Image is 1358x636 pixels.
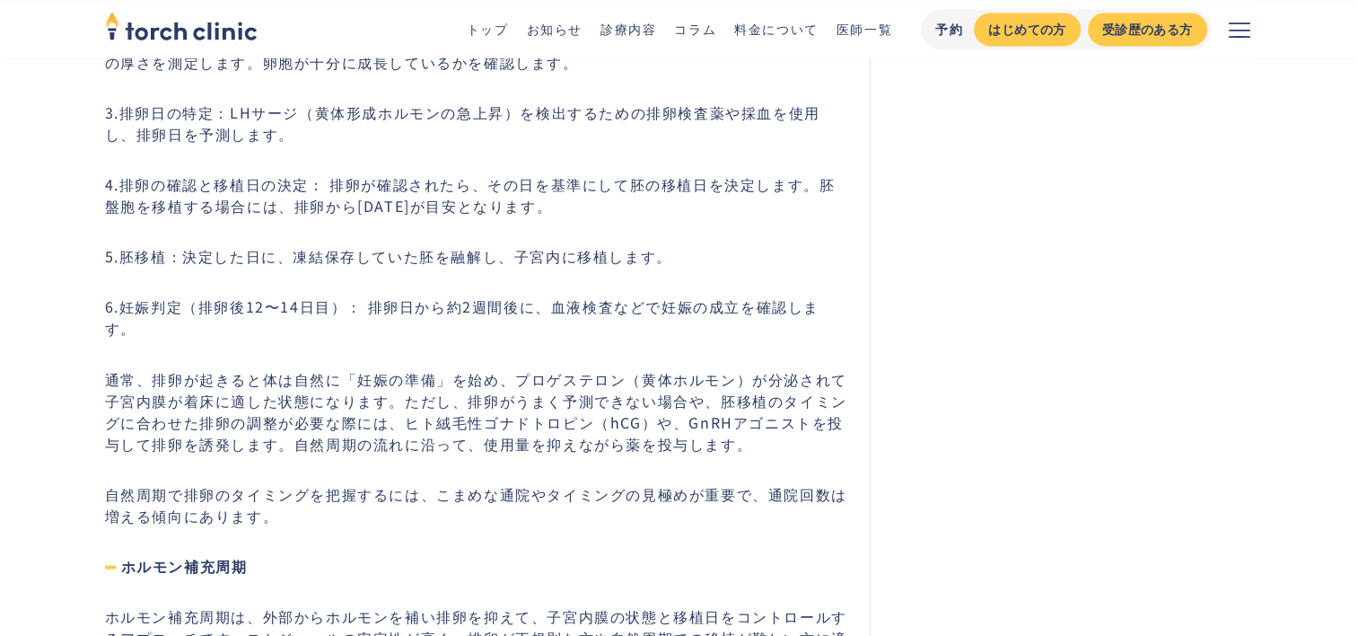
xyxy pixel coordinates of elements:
a: 受診歴のある方 [1088,13,1207,46]
p: 通常、排卵が起きると体は自然に「妊娠の準備」を始め、プロゲステロン（黄体ホルモン）が分泌されて子宮内膜が着床に適した状態になります。ただし、排卵がうまく予測できない場合や、胚移植のタイミングに合... [105,367,849,454]
p: 5.胚移植：決定した日に、凍結保存していた胚を融解し、子宮内に移植します。 [105,245,849,267]
a: home [105,13,258,45]
a: お知らせ [526,20,582,38]
p: 3.排卵日の特定：LHサージ（黄体形成ホルモンの急上昇）を検出するための排卵検査薬や採血を使用し、排卵日を予測します。 [105,102,849,145]
p: 自然周期で排卵のタイミングを把握するには、こまめな通院やタイミングの見極めが重要で、通院回数は増える傾向にあります。 [105,482,849,526]
a: はじめての方 [974,13,1080,46]
div: 予約 [935,20,963,39]
img: torch clinic [105,5,258,45]
a: コラム [674,20,716,38]
a: トップ [467,20,509,38]
p: 6.妊娠判定（排卵後12〜14日目）： 排卵日から約2週間後に、血液検査などで妊娠の成立を確認します。 [105,296,849,339]
div: 受診歴のある方 [1102,20,1193,39]
a: 料金について [734,20,819,38]
p: 4.排卵の確認と移植日の決定： 排卵が確認されたら、その日を基準にして胚の移植日を決定します。胚盤胞を移植する場合には、排卵から[DATE]が目安となります。 [105,173,849,216]
a: 医師一覧 [837,20,892,38]
h4: ホルモン補充周期 [105,554,849,576]
div: はじめての方 [988,20,1065,39]
a: 診療内容 [600,20,656,38]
